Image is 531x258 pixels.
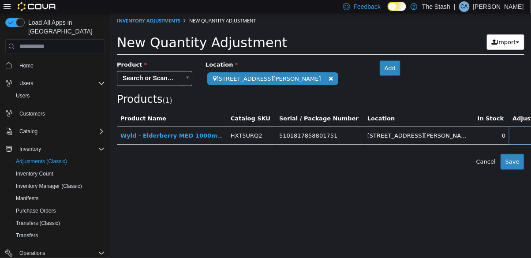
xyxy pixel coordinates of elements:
span: Import [387,26,406,33]
button: Adjustments (Classic) [9,155,108,168]
span: Transfers (Classic) [12,218,105,228]
span: 1 [55,84,60,92]
button: Inventory [2,143,108,155]
button: Manifests [9,192,108,205]
a: Wyld - Elderberry MED 1000mg Gummies [10,120,143,126]
span: Inventory Count [16,170,53,177]
a: Search or Scan to Add Product [7,58,82,73]
button: Catalog [2,125,108,138]
button: Catalog SKU [120,101,162,110]
button: Transfers (Classic) [9,217,108,229]
button: Inventory Count [9,168,108,180]
a: Customers [16,108,49,119]
span: Products [7,80,52,93]
a: Transfers (Classic) [12,218,64,228]
span: Operations [19,250,45,257]
button: Import [377,22,414,37]
span: Load All Apps in [GEOGRAPHIC_DATA] [25,18,105,36]
span: Users [12,90,105,101]
a: Purchase Orders [12,206,60,216]
div: CeCe Acosta [459,1,470,12]
td: 5101817858801751 [165,114,254,132]
span: Customers [16,108,105,119]
span: Users [16,78,105,89]
small: ( ) [52,84,62,92]
span: Transfers [12,230,105,241]
span: Transfers (Classic) [16,220,60,227]
span: Inventory Manager (Classic) [12,181,105,191]
span: [STREET_ADDRESS][PERSON_NAME] [257,120,362,126]
a: Adjustments (Classic) [12,156,71,167]
button: Location [257,101,286,110]
button: In Stock [367,101,395,110]
span: Catalog [16,126,105,137]
button: Save [390,141,414,157]
button: Home [2,59,108,71]
button: Cancel [361,141,390,157]
span: Home [16,60,105,71]
button: Product Name [10,101,58,110]
span: Location [95,49,127,55]
a: Inventory Adjustments [7,4,70,11]
span: Manifests [16,195,38,202]
span: Feedback [354,2,381,11]
a: Inventory Manager (Classic) [12,181,86,191]
p: [PERSON_NAME] [473,1,524,12]
button: Purchase Orders [9,205,108,217]
input: Dark Mode [388,2,406,11]
td: HXT5URQ2 [117,114,165,132]
p: | [454,1,456,12]
span: Home [19,62,34,69]
button: Users [9,90,108,102]
span: Manifests [12,193,105,204]
span: Purchase Orders [16,207,56,214]
span: Inventory [16,144,105,154]
span: New Quantity Adjustment [79,4,146,11]
span: New Quantity Adjustment [7,22,177,37]
span: Customers [19,110,45,117]
p: The Stash [422,1,450,12]
span: Inventory Manager (Classic) [16,183,82,190]
span: Transfers [16,232,38,239]
button: Users [16,78,37,89]
td: 0 [364,114,399,132]
button: Transfers [9,229,108,242]
a: Manifests [12,193,42,204]
button: Serial / Package Number [169,101,250,110]
button: Customers [2,107,108,120]
span: Catalog [19,128,37,135]
img: Cova [18,2,57,11]
button: Catalog [16,126,41,137]
span: Adjustments (Classic) [16,158,67,165]
span: Users [16,92,30,99]
button: Users [2,77,108,90]
button: Add [269,48,290,64]
span: CA [461,1,468,12]
button: Adjust By [402,101,435,110]
button: Inventory Manager (Classic) [9,180,108,192]
a: Inventory Count [12,168,57,179]
span: Inventory [19,146,41,153]
span: [STREET_ADDRESS][PERSON_NAME] [97,60,228,72]
span: Product [7,49,37,55]
span: Adjustments (Classic) [12,156,105,167]
a: Users [12,90,33,101]
span: Inventory Count [12,168,105,179]
span: Search or Scan to Add Product [7,59,70,73]
a: Home [16,60,37,71]
span: Purchase Orders [12,206,105,216]
span: Users [19,80,33,87]
button: Inventory [16,144,45,154]
a: Transfers [12,230,41,241]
